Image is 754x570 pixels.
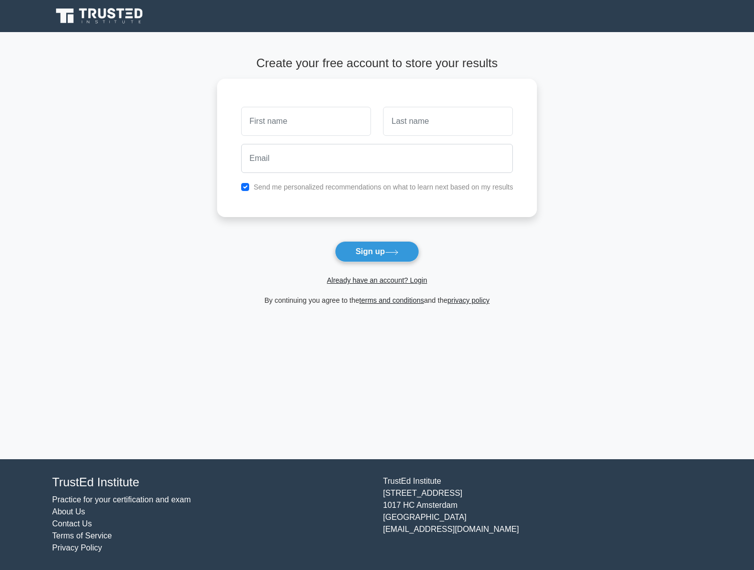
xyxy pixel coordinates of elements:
[52,495,191,504] a: Practice for your certification and exam
[359,296,424,304] a: terms and conditions
[241,144,513,173] input: Email
[241,107,371,136] input: First name
[211,294,543,306] div: By continuing you agree to the and the
[254,183,513,191] label: Send me personalized recommendations on what to learn next based on my results
[383,107,513,136] input: Last name
[52,531,112,540] a: Terms of Service
[52,519,92,528] a: Contact Us
[52,543,102,552] a: Privacy Policy
[52,507,85,516] a: About Us
[335,241,419,262] button: Sign up
[327,276,427,284] a: Already have an account? Login
[217,56,537,71] h4: Create your free account to store your results
[377,475,708,554] div: TrustEd Institute [STREET_ADDRESS] 1017 HC Amsterdam [GEOGRAPHIC_DATA] [EMAIL_ADDRESS][DOMAIN_NAME]
[448,296,490,304] a: privacy policy
[52,475,371,490] h4: TrustEd Institute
